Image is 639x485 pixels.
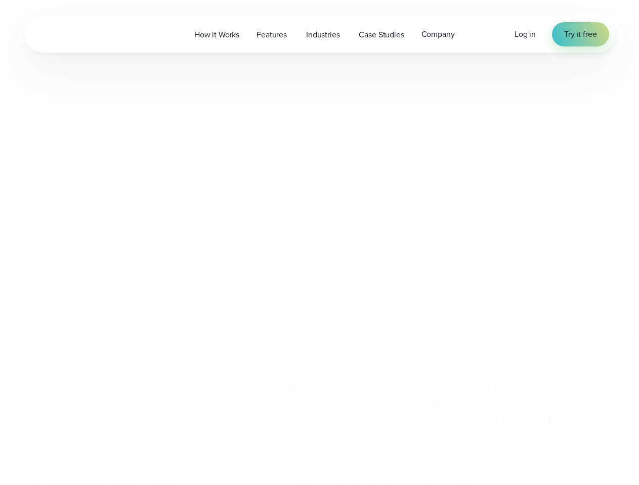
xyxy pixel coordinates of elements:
[350,24,412,45] a: Case Studies
[421,28,455,40] span: Company
[257,29,287,41] span: Features
[306,29,339,41] span: Industries
[359,29,404,41] span: Case Studies
[194,29,239,41] span: How it Works
[564,28,597,40] span: Try it free
[552,22,609,46] a: Try it free
[515,28,536,40] a: Log in
[186,24,248,45] a: How it Works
